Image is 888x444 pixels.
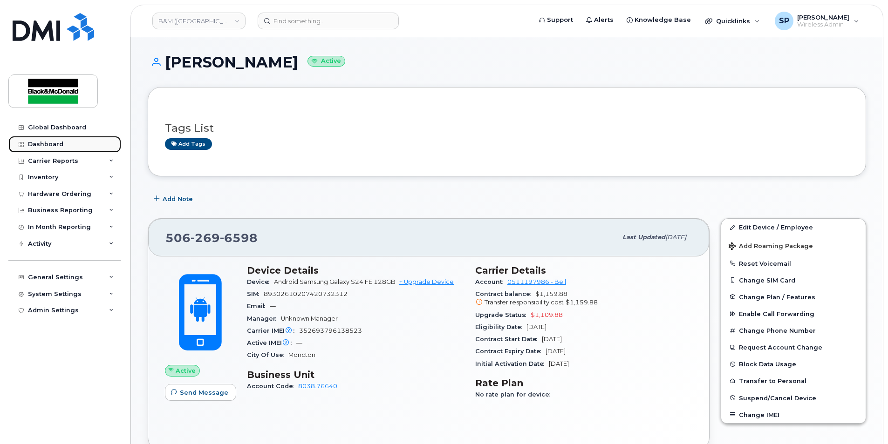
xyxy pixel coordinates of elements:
a: Edit Device / Employee [721,219,866,235]
a: 8038.76640 [298,383,337,390]
h3: Device Details [247,265,464,276]
span: — [270,303,276,309]
small: Active [307,56,345,67]
button: Change Plan / Features [721,289,866,305]
a: + Upgrade Device [399,278,454,285]
span: Android Samsung Galaxy S24 FE 128GB [274,278,396,285]
span: [DATE] [526,323,546,330]
a: 0511197986 - Bell [507,278,566,285]
span: City Of Use [247,351,288,358]
span: SIM [247,290,264,297]
button: Send Message [165,384,236,401]
span: Unknown Manager [281,315,338,322]
span: Carrier IMEI [247,327,299,334]
span: — [296,339,302,346]
span: [DATE] [665,234,686,241]
span: [DATE] [549,360,569,367]
button: Suspend/Cancel Device [721,390,866,406]
h3: Carrier Details [475,265,692,276]
h3: Tags List [165,122,849,134]
span: Contract Expiry Date [475,348,546,355]
h1: [PERSON_NAME] [148,54,866,70]
span: 89302610207420732312 [264,290,348,297]
button: Change IMEI [721,406,866,423]
span: Active IMEI [247,339,296,346]
button: Reset Voicemail [721,255,866,272]
span: Contract balance [475,290,535,297]
span: Device [247,278,274,285]
button: Change Phone Number [721,322,866,339]
span: No rate plan for device [475,391,554,398]
button: Block Data Usage [721,356,866,372]
span: Moncton [288,351,315,358]
button: Request Account Change [721,339,866,356]
span: Suspend/Cancel Device [739,394,816,401]
span: 6598 [220,231,258,245]
button: Enable Call Forwarding [721,305,866,322]
span: [DATE] [546,348,566,355]
h3: Rate Plan [475,377,692,389]
span: $1,159.88 [475,290,692,307]
span: Change Plan / Features [739,293,815,300]
span: Eligibility Date [475,323,526,330]
a: Add tags [165,138,212,150]
span: Initial Activation Date [475,360,549,367]
span: Send Message [180,388,228,397]
span: $1,159.88 [566,299,598,306]
span: Enable Call Forwarding [739,310,814,317]
h3: Business Unit [247,369,464,380]
span: Contract Start Date [475,336,542,343]
span: 269 [191,231,220,245]
span: Add Note [163,195,193,203]
span: Active [176,366,196,375]
button: Add Note [148,190,201,207]
span: Upgrade Status [475,311,531,318]
span: 506 [165,231,258,245]
button: Add Roaming Package [721,236,866,255]
span: Add Roaming Package [729,242,813,251]
span: Account Code [247,383,298,390]
span: Account [475,278,507,285]
button: Transfer to Personal [721,372,866,389]
span: $1,109.88 [531,311,563,318]
span: Email [247,303,270,309]
span: 352693796138523 [299,327,362,334]
span: Manager [247,315,281,322]
span: Last updated [622,234,665,241]
button: Change SIM Card [721,272,866,289]
span: [DATE] [542,336,562,343]
span: Transfer responsibility cost [485,299,564,306]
